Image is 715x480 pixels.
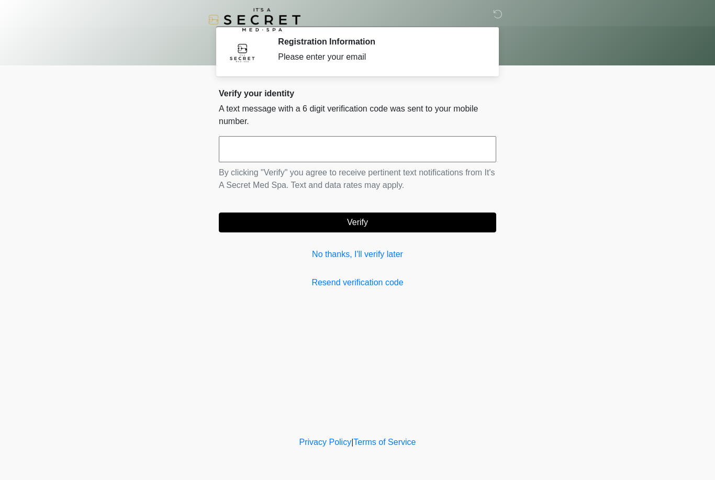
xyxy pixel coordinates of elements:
img: It's A Secret Med Spa Logo [208,8,300,31]
a: | [351,438,353,446]
p: By clicking "Verify" you agree to receive pertinent text notifications from It's A Secret Med Spa... [219,166,496,192]
a: Terms of Service [353,438,416,446]
a: No thanks, I'll verify later [219,248,496,261]
img: Agent Avatar [227,37,258,68]
a: Resend verification code [219,276,496,289]
h2: Registration Information [278,37,481,47]
button: Verify [219,213,496,232]
div: Please enter your email [278,51,481,63]
h2: Verify your identity [219,88,496,98]
a: Privacy Policy [299,438,352,446]
p: A text message with a 6 digit verification code was sent to your mobile number. [219,103,496,128]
